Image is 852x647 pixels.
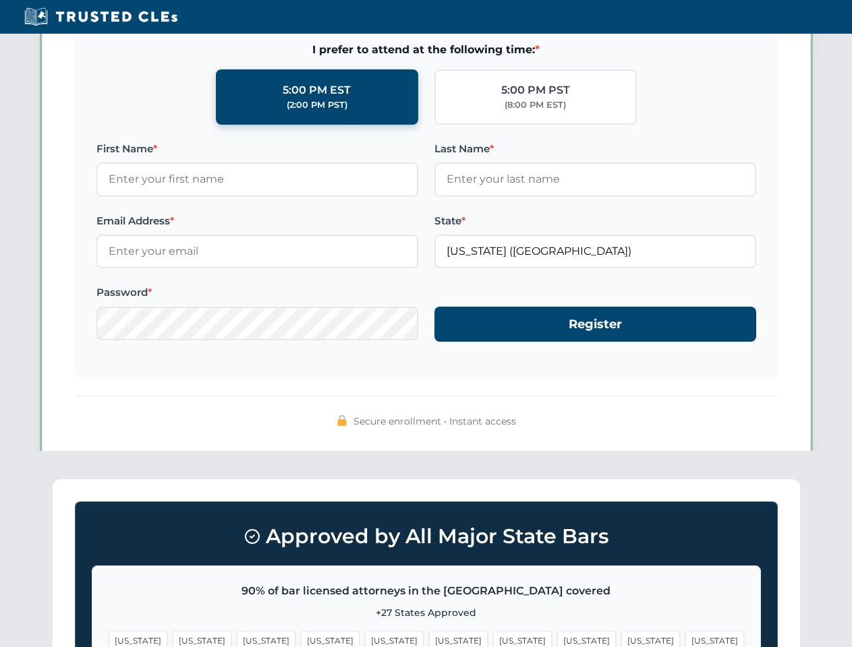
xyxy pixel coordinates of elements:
[96,41,756,59] span: I prefer to attend at the following time:
[434,213,756,229] label: State
[109,582,744,600] p: 90% of bar licensed attorneys in the [GEOGRAPHIC_DATA] covered
[353,414,516,429] span: Secure enrollment • Instant access
[501,82,570,99] div: 5:00 PM PST
[20,7,181,27] img: Trusted CLEs
[337,415,347,426] img: 🔒
[434,235,756,268] input: Arizona (AZ)
[287,98,347,112] div: (2:00 PM PST)
[434,162,756,196] input: Enter your last name
[96,284,418,301] label: Password
[109,605,744,620] p: +27 States Approved
[96,162,418,196] input: Enter your first name
[434,141,756,157] label: Last Name
[92,518,761,555] h3: Approved by All Major State Bars
[96,213,418,229] label: Email Address
[96,141,418,157] label: First Name
[505,98,566,112] div: (8:00 PM EST)
[434,307,756,342] button: Register
[283,82,351,99] div: 5:00 PM EST
[96,235,418,268] input: Enter your email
